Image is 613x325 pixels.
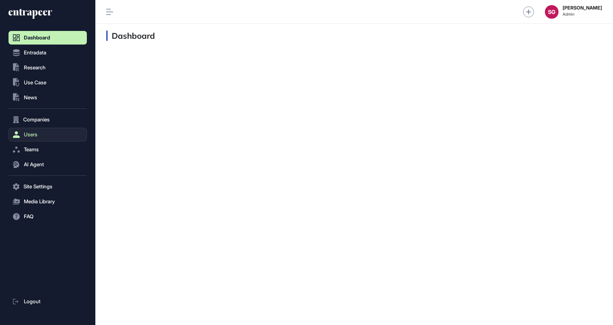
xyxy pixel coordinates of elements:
[9,180,87,193] button: Site Settings
[9,210,87,223] button: FAQ
[24,147,39,152] span: Teams
[24,199,55,204] span: Media Library
[23,117,50,122] span: Companies
[24,132,37,137] span: Users
[9,195,87,208] button: Media Library
[545,5,559,19] button: SG
[24,50,46,55] span: Entradata
[9,295,87,308] a: Logout
[9,76,87,89] button: Use Case
[106,31,155,41] h3: Dashboard
[563,12,602,17] span: Admin
[563,5,602,11] strong: [PERSON_NAME]
[9,61,87,74] button: Research
[24,65,46,70] span: Research
[24,35,50,40] span: Dashboard
[23,184,52,189] span: Site Settings
[9,143,87,156] button: Teams
[24,80,46,85] span: Use Case
[9,113,87,126] button: Companies
[9,31,87,45] a: Dashboard
[24,95,37,100] span: News
[9,128,87,141] button: Users
[24,299,41,304] span: Logout
[9,46,87,59] button: Entradata
[24,162,44,167] span: AI Agent
[9,158,87,171] button: AI Agent
[9,91,87,104] button: News
[24,214,33,219] span: FAQ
